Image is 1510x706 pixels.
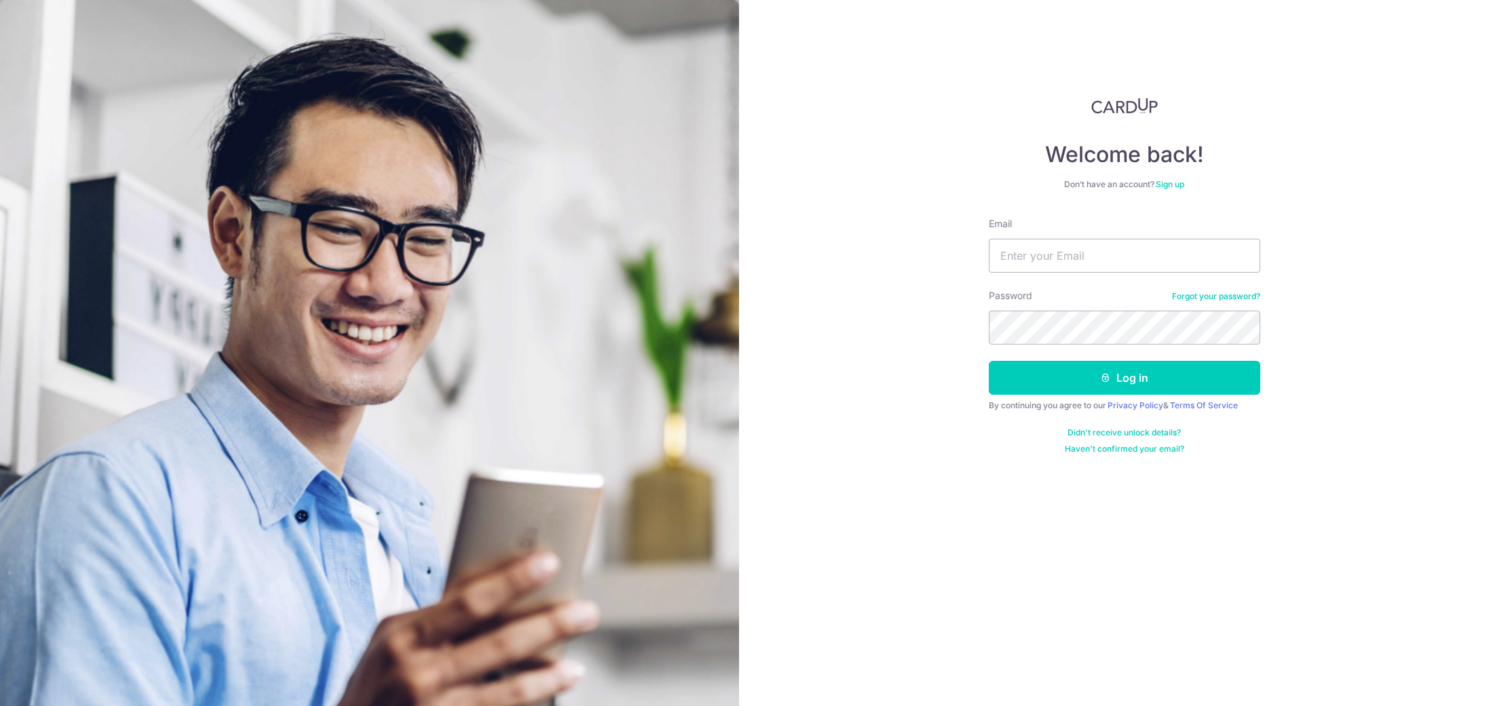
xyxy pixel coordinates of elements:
[1170,400,1238,410] a: Terms Of Service
[989,217,1012,231] label: Email
[1172,291,1260,302] a: Forgot your password?
[989,239,1260,273] input: Enter your Email
[989,289,1032,302] label: Password
[989,179,1260,190] div: Don’t have an account?
[989,400,1260,411] div: By continuing you agree to our &
[1065,444,1184,454] a: Haven't confirmed your email?
[1091,98,1158,114] img: CardUp Logo
[1108,400,1163,410] a: Privacy Policy
[1068,427,1181,438] a: Didn't receive unlock details?
[1156,179,1184,189] a: Sign up
[989,141,1260,168] h4: Welcome back!
[989,361,1260,395] button: Log in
